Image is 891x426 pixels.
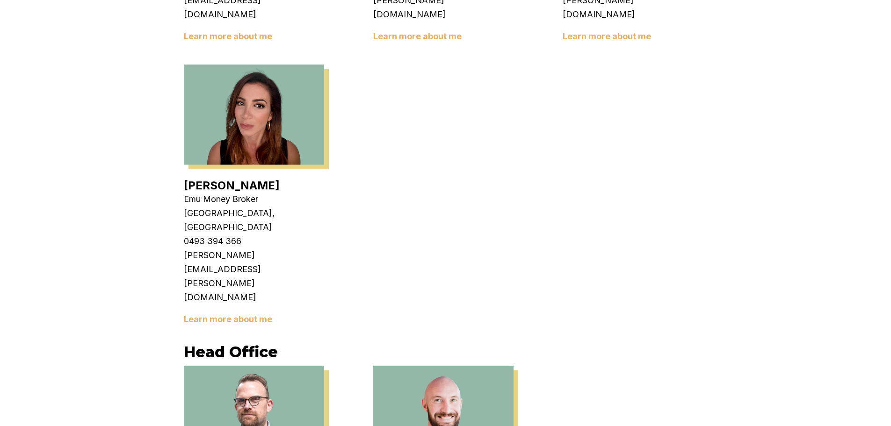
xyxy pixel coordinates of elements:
[184,234,324,248] p: 0493 394 366
[184,192,324,206] p: Emu Money Broker
[373,31,462,41] a: Learn more about me
[184,248,324,304] p: [PERSON_NAME][EMAIL_ADDRESS][PERSON_NAME][DOMAIN_NAME]
[184,343,708,361] h3: Head Office
[563,31,651,41] a: Learn more about me
[184,31,272,41] a: Learn more about me
[184,314,272,324] a: Learn more about me
[184,65,324,165] img: Laura La Micela
[184,179,280,192] a: [PERSON_NAME]
[184,206,324,234] p: [GEOGRAPHIC_DATA], [GEOGRAPHIC_DATA]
